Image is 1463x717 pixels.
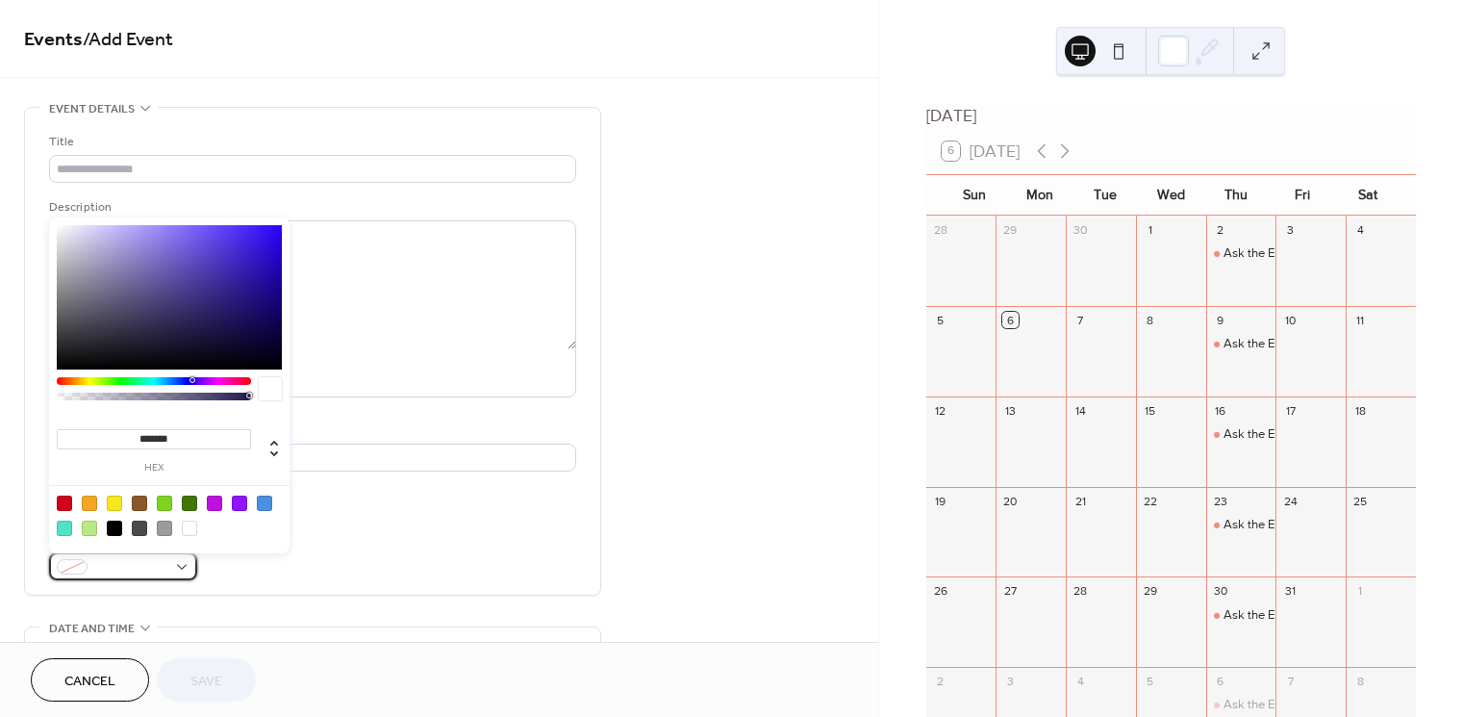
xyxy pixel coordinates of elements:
div: Mon [1007,175,1072,215]
div: 25 [1352,493,1369,509]
div: Fri [1270,175,1335,215]
div: 29 [1002,221,1019,238]
div: Thu [1203,175,1269,215]
div: 5 [932,312,948,328]
div: 12 [932,402,948,419]
button: Cancel [31,658,149,702]
div: 7 [1072,312,1089,328]
div: 20 [1002,493,1019,509]
div: Wed [1138,175,1203,215]
div: 13 [1002,402,1019,419]
div: 2 [1212,221,1228,238]
div: #417505 [182,496,197,511]
div: [DATE] [926,103,1416,128]
div: 22 [1143,493,1159,509]
div: Ask the Editor [1206,244,1276,262]
div: Ask the Editor [1206,516,1276,533]
span: Event details [49,99,135,119]
div: Ask the Editor [1223,244,1301,262]
div: 1 [1143,221,1159,238]
a: Events [24,21,83,59]
div: #7ED321 [157,496,172,511]
div: Location [49,421,572,441]
div: #4A4A4A [132,521,147,536]
div: #FFFFFF [182,521,197,536]
div: #D0021B [57,496,72,511]
div: 8 [1143,312,1159,328]
div: Ask the Editor [1223,425,1301,443]
div: Ask the Editor [1206,425,1276,443]
div: Ask the Editor [1223,696,1301,713]
div: Sun [942,175,1007,215]
div: Tue [1072,175,1138,215]
div: Ask the Editor [1223,335,1301,352]
div: 17 [1282,402,1299,419]
div: #8B572A [132,496,147,511]
div: Ask the Editor [1206,696,1276,713]
div: 27 [1002,583,1019,600]
div: 4 [1352,221,1369,238]
div: 2 [932,674,948,690]
div: 26 [932,583,948,600]
span: Date and time [49,619,135,639]
div: Ask the Editor [1223,516,1301,533]
div: 7 [1282,674,1299,690]
div: #000000 [107,521,122,536]
div: 28 [1072,583,1089,600]
div: Ask the Editor [1223,606,1301,624]
div: 6 [1212,674,1228,690]
div: 19 [932,493,948,509]
div: 16 [1212,402,1228,419]
div: 3 [1282,221,1299,238]
div: 28 [932,221,948,238]
div: 4 [1072,674,1089,690]
div: 1 [1352,583,1369,600]
span: / Add Event [83,21,173,59]
div: Title [49,132,572,152]
div: 31 [1282,583,1299,600]
div: Ask the Editor [1206,606,1276,624]
div: 3 [1002,674,1019,690]
div: 24 [1282,493,1299,509]
div: #50E3C2 [57,521,72,536]
div: Description [49,197,572,218]
div: 15 [1143,402,1159,419]
div: #9B9B9B [157,521,172,536]
label: hex [57,463,251,474]
div: 11 [1352,312,1369,328]
div: 21 [1072,493,1089,509]
div: #4A90E2 [257,496,272,511]
span: Cancel [64,672,115,692]
div: #9013FE [232,496,247,511]
div: 10 [1282,312,1299,328]
div: #B8E986 [82,521,97,536]
div: 5 [1143,674,1159,690]
div: #F5A623 [82,496,97,511]
div: #BD10E0 [207,496,222,511]
div: #F8E71C [107,496,122,511]
div: Sat [1335,175,1400,215]
div: 30 [1212,583,1228,600]
div: 14 [1072,402,1089,419]
div: Ask the Editor [1206,335,1276,352]
div: 29 [1143,583,1159,600]
div: 23 [1212,493,1228,509]
div: 9 [1212,312,1228,328]
div: 18 [1352,402,1369,419]
div: 6 [1002,312,1019,328]
div: 30 [1072,221,1089,238]
div: 8 [1352,674,1369,690]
